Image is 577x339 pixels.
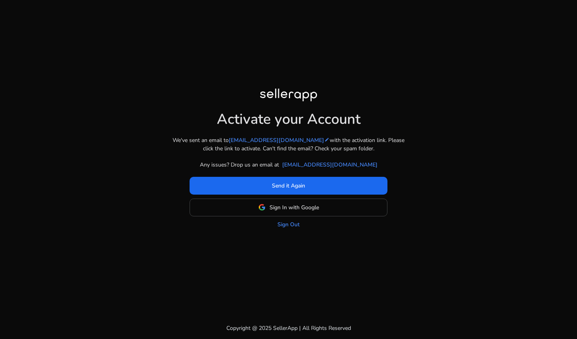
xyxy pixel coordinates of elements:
button: Sign In with Google [190,199,387,216]
p: Any issues? Drop us an email at [200,161,279,169]
button: Send it Again [190,177,387,195]
a: [EMAIL_ADDRESS][DOMAIN_NAME] [229,136,330,144]
h1: Activate your Account [217,104,361,128]
a: Sign Out [277,220,300,229]
span: Send it Again [272,182,305,190]
p: We've sent an email to with the activation link. Please click the link to activate. Can't find th... [170,136,407,153]
span: Sign In with Google [270,203,319,212]
img: google-logo.svg [258,204,266,211]
a: [EMAIL_ADDRESS][DOMAIN_NAME] [282,161,378,169]
mat-icon: edit [324,137,330,142]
